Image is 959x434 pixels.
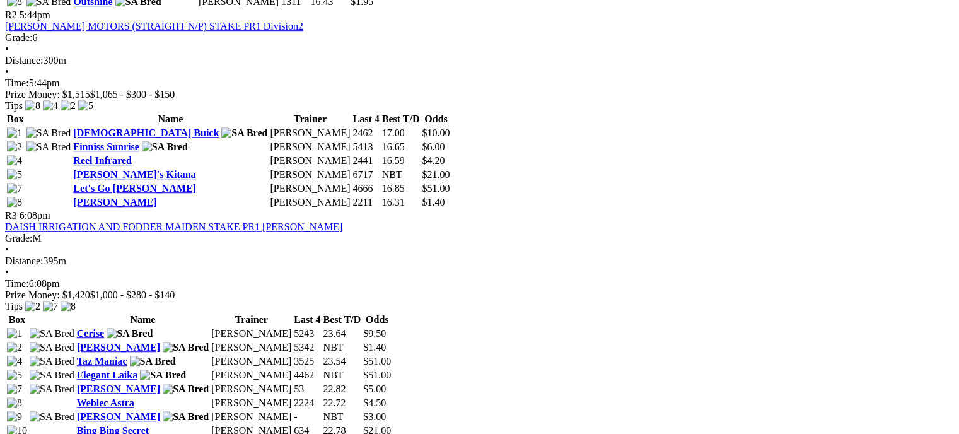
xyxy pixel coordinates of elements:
[323,383,362,396] td: 22.82
[269,182,351,195] td: [PERSON_NAME]
[381,155,421,167] td: 16.59
[211,327,292,340] td: [PERSON_NAME]
[381,127,421,139] td: 17.00
[269,155,351,167] td: [PERSON_NAME]
[211,411,292,423] td: [PERSON_NAME]
[422,155,445,166] span: $4.20
[77,384,160,394] a: [PERSON_NAME]
[76,314,210,326] th: Name
[293,355,321,368] td: 3525
[5,78,954,89] div: 5:44pm
[269,127,351,139] td: [PERSON_NAME]
[7,197,22,208] img: 8
[363,384,386,394] span: $5.00
[352,182,380,195] td: 4666
[5,9,17,20] span: R2
[130,356,176,367] img: SA Bred
[90,290,175,300] span: $1,000 - $280 - $140
[73,127,219,138] a: [DEMOGRAPHIC_DATA] Buick
[5,233,954,244] div: M
[381,168,421,181] td: NBT
[5,55,43,66] span: Distance:
[211,314,292,326] th: Trainer
[30,342,74,353] img: SA Bred
[7,114,24,124] span: Box
[5,290,954,301] div: Prize Money: $1,420
[107,328,153,339] img: SA Bred
[211,383,292,396] td: [PERSON_NAME]
[61,100,76,112] img: 2
[323,411,362,423] td: NBT
[7,155,22,167] img: 4
[73,155,132,166] a: Reel Infrared
[421,113,450,126] th: Odds
[5,44,9,54] span: •
[77,356,127,367] a: Taz Maniac
[422,183,450,194] span: $51.00
[9,314,26,325] span: Box
[381,141,421,153] td: 16.65
[323,355,362,368] td: 23.54
[293,411,321,423] td: -
[269,141,351,153] td: [PERSON_NAME]
[422,197,445,208] span: $1.40
[5,244,9,255] span: •
[77,411,160,422] a: [PERSON_NAME]
[363,370,391,380] span: $51.00
[7,127,22,139] img: 1
[5,233,33,243] span: Grade:
[323,327,362,340] td: 23.64
[7,169,22,180] img: 5
[5,21,303,32] a: [PERSON_NAME] MOTORS (STRAIGHT N/P) STAKE PR1 Division2
[30,384,74,395] img: SA Bred
[77,370,137,380] a: Elegant Laika
[7,141,22,153] img: 2
[211,397,292,409] td: [PERSON_NAME]
[293,383,321,396] td: 53
[211,341,292,354] td: [PERSON_NAME]
[363,411,386,422] span: $3.00
[211,355,292,368] td: [PERSON_NAME]
[5,32,33,43] span: Grade:
[269,196,351,209] td: [PERSON_NAME]
[20,9,50,20] span: 5:44pm
[7,397,22,409] img: 8
[5,55,954,66] div: 300m
[422,169,450,180] span: $21.00
[73,141,139,152] a: Finniss Sunrise
[352,168,380,181] td: 6717
[90,89,175,100] span: $1,065 - $300 - $150
[381,196,421,209] td: 16.31
[381,182,421,195] td: 16.85
[422,141,445,152] span: $6.00
[163,342,209,353] img: SA Bred
[5,100,23,111] span: Tips
[142,141,188,153] img: SA Bred
[363,342,386,353] span: $1.40
[73,183,196,194] a: Let's Go [PERSON_NAME]
[323,341,362,354] td: NBT
[5,89,954,100] div: Prize Money: $1,515
[323,314,362,326] th: Best T/D
[293,314,321,326] th: Last 4
[352,155,380,167] td: 2441
[7,356,22,367] img: 4
[422,127,450,138] span: $10.00
[352,127,380,139] td: 2462
[5,255,954,267] div: 395m
[7,411,22,423] img: 9
[163,411,209,423] img: SA Bred
[43,100,58,112] img: 4
[30,356,74,367] img: SA Bred
[269,168,351,181] td: [PERSON_NAME]
[78,100,93,112] img: 5
[7,370,22,381] img: 5
[293,369,321,382] td: 4462
[5,278,954,290] div: 6:08pm
[7,183,22,194] img: 7
[140,370,186,381] img: SA Bred
[43,301,58,312] img: 7
[5,210,17,221] span: R3
[20,210,50,221] span: 6:08pm
[381,113,421,126] th: Best T/D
